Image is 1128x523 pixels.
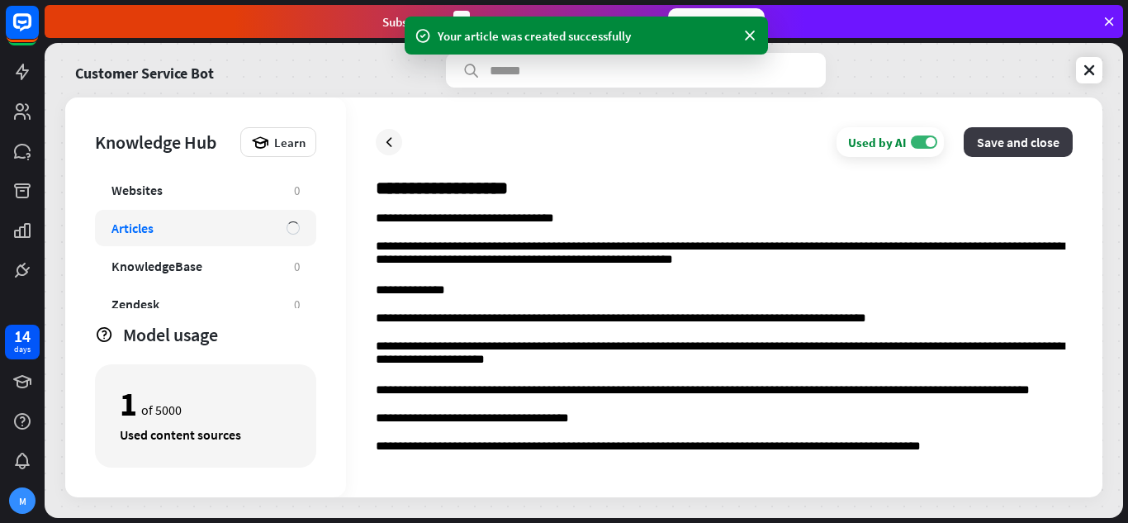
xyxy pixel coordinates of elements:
button: Open LiveChat chat widget [13,7,63,56]
a: Customer Service Bot [75,53,214,88]
div: 1 [120,390,137,418]
div: 0 [294,259,300,274]
a: 14 days [5,325,40,359]
div: days [14,344,31,355]
div: 0 [294,297,300,312]
div: Zendesk [111,296,159,312]
div: Model usage [123,323,316,346]
div: M [9,487,36,514]
div: Knowledge Hub [95,131,232,154]
button: Save and close [964,127,1073,157]
span: Learn [274,135,306,150]
div: Used content sources [120,426,291,443]
div: Subscribe in days to get your first month for $1 [382,11,655,33]
div: Subscribe now [668,8,765,35]
div: 14 [14,329,31,344]
div: 0 [294,183,300,198]
div: Used by AI [848,135,907,150]
div: KnowledgeBase [111,258,202,274]
div: Your article was created successfully [438,27,735,45]
div: Articles [111,220,154,236]
div: 3 [453,11,470,33]
div: Websites [111,182,163,198]
div: of 5000 [120,390,291,418]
